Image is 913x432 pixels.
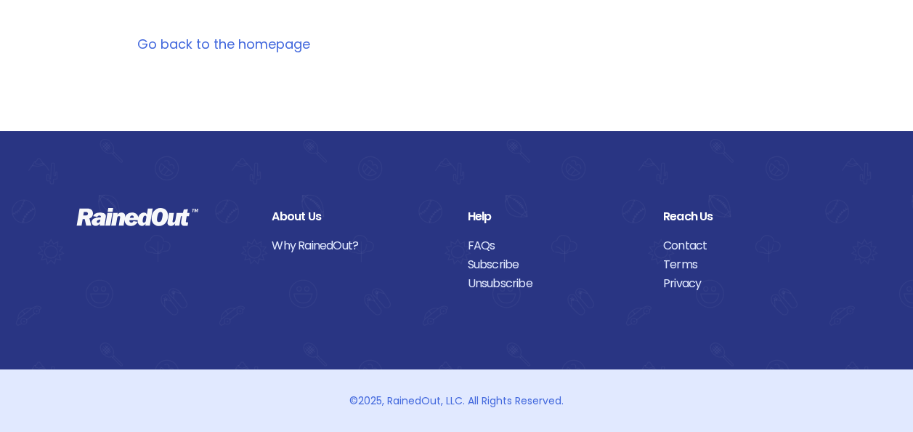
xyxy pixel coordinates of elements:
a: Contact [663,236,837,255]
a: Go back to the homepage [137,35,310,53]
div: About Us [272,207,445,226]
a: Terms [663,255,837,274]
a: Subscribe [468,255,641,274]
div: Reach Us [663,207,837,226]
a: Unsubscribe [468,274,641,293]
a: Privacy [663,274,837,293]
div: Help [468,207,641,226]
a: FAQs [468,236,641,255]
a: Why RainedOut? [272,236,445,255]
